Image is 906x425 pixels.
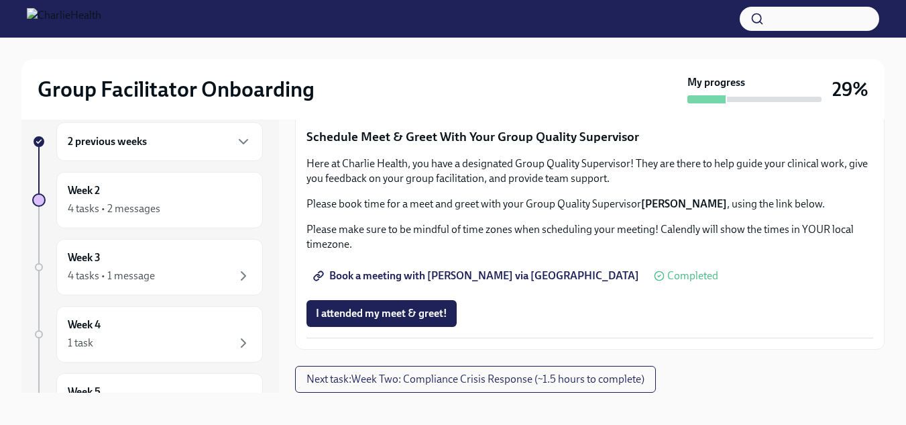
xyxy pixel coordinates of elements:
[56,122,263,161] div: 2 previous weeks
[306,373,644,386] span: Next task : Week Two: Compliance Crisis Response (~1.5 hours to complete)
[68,269,155,283] div: 4 tasks • 1 message
[316,307,447,320] span: I attended my meet & greet!
[32,306,263,363] a: Week 41 task
[306,300,457,327] button: I attended my meet & greet!
[641,197,727,210] strong: [PERSON_NAME]
[306,128,873,146] p: Schedule Meet & Greet With Your Group Quality Supervisor
[306,197,873,211] p: Please book time for a meet and greet with your Group Quality Supervisor , using the link below.
[38,76,315,103] h2: Group Facilitator Onboarding
[68,134,147,149] h6: 2 previous weeks
[832,77,868,101] h3: 29%
[27,8,101,30] img: CharlieHealth
[32,239,263,295] a: Week 34 tasks • 1 message
[68,336,93,350] div: 1 task
[68,318,101,332] h6: Week 4
[667,271,718,281] span: Completed
[68,201,160,216] div: 4 tasks • 2 messages
[68,250,101,265] h6: Week 3
[687,75,745,90] strong: My progress
[316,269,639,283] span: Book a meeting with [PERSON_NAME] via [GEOGRAPHIC_DATA]
[306,222,873,252] p: Please make sure to be mindful of time zones when scheduling your meeting! Calendly will show the...
[68,385,101,399] h6: Week 5
[306,156,873,186] p: Here at Charlie Health, you have a designated Group Quality Supervisor! They are there to help gu...
[32,172,263,228] a: Week 24 tasks • 2 messages
[68,183,100,198] h6: Week 2
[306,263,648,289] a: Book a meeting with [PERSON_NAME] via [GEOGRAPHIC_DATA]
[295,366,656,393] button: Next task:Week Two: Compliance Crisis Response (~1.5 hours to complete)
